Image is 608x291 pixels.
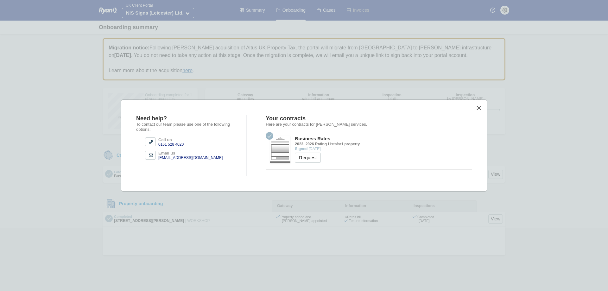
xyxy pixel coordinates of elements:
span: for [337,142,341,146]
div: [EMAIL_ADDRESS][DOMAIN_NAME] [158,155,223,160]
strong: Signed [295,147,307,151]
button: Request [295,153,321,163]
div: 0161 528 4020 [158,142,184,147]
button: close [475,105,482,111]
div: Email us [158,151,223,155]
p: Here are your contracts for [PERSON_NAME] services. [266,122,472,127]
div: Business Rates [295,136,360,142]
div: Call us [158,137,184,142]
div: Your contracts [266,115,472,122]
p: To contact our team please use one of the following options: [136,122,239,132]
time: [DATE] [309,147,321,151]
span: 2023, 2026 Rating Lists 1 property [295,142,360,146]
div: Need help? [136,115,239,122]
